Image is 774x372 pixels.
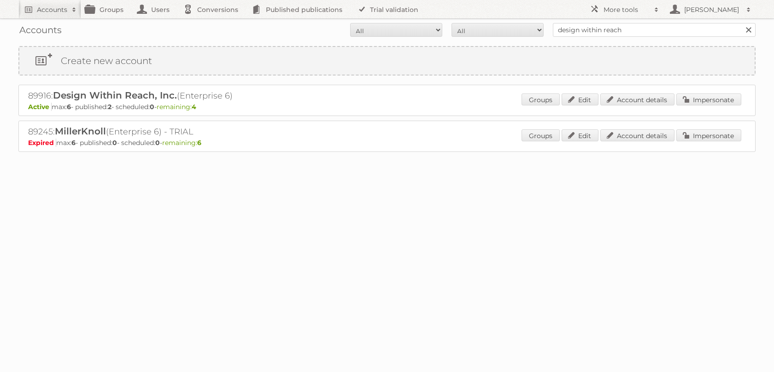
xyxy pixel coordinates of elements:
[562,93,598,105] a: Edit
[112,139,117,147] strong: 0
[562,129,598,141] a: Edit
[150,103,154,111] strong: 0
[71,139,76,147] strong: 6
[28,139,746,147] p: max: - published: - scheduled: -
[53,90,177,101] span: Design Within Reach, Inc.
[162,139,201,147] span: remaining:
[67,103,71,111] strong: 6
[676,129,741,141] a: Impersonate
[676,93,741,105] a: Impersonate
[682,5,742,14] h2: [PERSON_NAME]
[19,47,755,75] a: Create new account
[157,103,196,111] span: remaining:
[600,93,674,105] a: Account details
[522,93,560,105] a: Groups
[55,126,106,137] span: MillerKnoll
[600,129,674,141] a: Account details
[28,90,351,102] h2: 89916: (Enterprise 6)
[28,103,746,111] p: max: - published: - scheduled: -
[604,5,650,14] h2: More tools
[522,129,560,141] a: Groups
[28,103,52,111] span: Active
[192,103,196,111] strong: 4
[28,139,56,147] span: Expired
[197,139,201,147] strong: 6
[108,103,111,111] strong: 2
[155,139,160,147] strong: 0
[37,5,67,14] h2: Accounts
[28,126,351,138] h2: 89245: (Enterprise 6) - TRIAL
